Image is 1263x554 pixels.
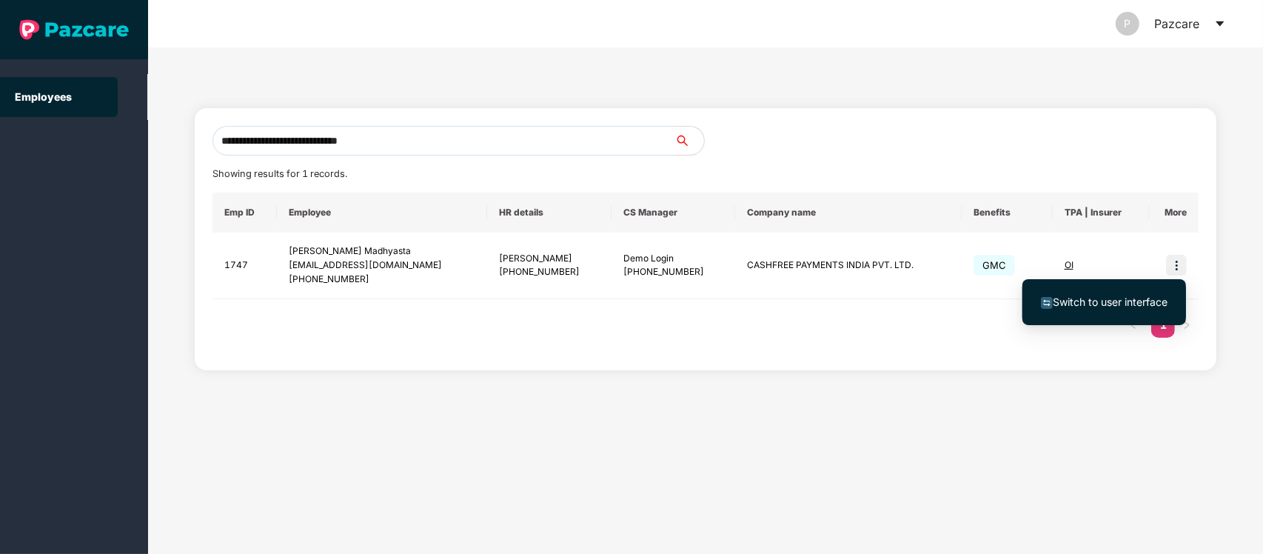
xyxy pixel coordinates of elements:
th: More [1150,193,1199,233]
span: Switch to user interface [1053,296,1167,308]
div: [PHONE_NUMBER] [499,265,600,279]
th: CS Manager [612,193,736,233]
button: right [1175,314,1199,338]
td: 1747 [212,233,277,299]
span: OI [1065,259,1073,270]
th: Company name [735,193,962,233]
th: Emp ID [212,193,277,233]
th: Benefits [962,193,1053,233]
button: search [674,126,705,156]
div: [PERSON_NAME] [499,252,600,266]
span: caret-down [1214,18,1226,30]
div: [PHONE_NUMBER] [289,273,475,287]
th: HR details [487,193,612,233]
div: [PERSON_NAME] Madhyasta [289,244,475,258]
th: TPA | Insurer [1053,193,1150,233]
th: Employee [277,193,487,233]
span: GMC [974,255,1015,276]
div: Demo Login [623,252,724,266]
div: [PHONE_NUMBER] [623,265,724,279]
div: [EMAIL_ADDRESS][DOMAIN_NAME] [289,258,475,273]
span: Showing results for 1 records. [212,168,347,179]
td: CASHFREE PAYMENTS INDIA PVT. LTD. [735,233,962,299]
li: Next Page [1175,314,1199,338]
span: P [1125,12,1131,36]
span: right [1182,321,1191,330]
span: search [674,135,704,147]
img: icon [1166,255,1187,276]
a: Employees [15,90,72,103]
img: svg+xml;base64,PHN2ZyB4bWxucz0iaHR0cDovL3d3dy53My5vcmcvMjAwMC9zdmciIHdpZHRoPSIxNiIgaGVpZ2h0PSIxNi... [1041,297,1053,309]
